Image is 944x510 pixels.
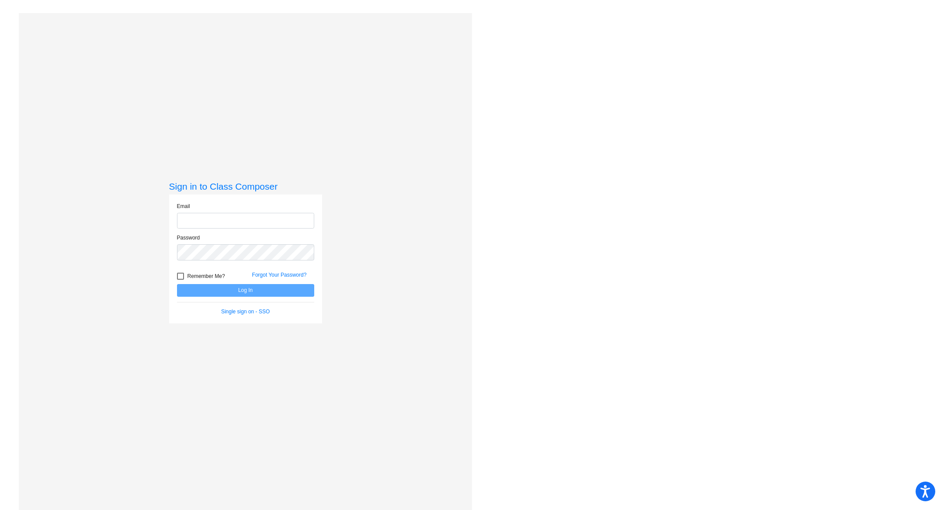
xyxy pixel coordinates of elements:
[169,181,322,192] h3: Sign in to Class Composer
[252,272,307,278] a: Forgot Your Password?
[187,271,225,281] span: Remember Me?
[221,309,270,315] a: Single sign on - SSO
[177,234,200,242] label: Password
[177,284,314,297] button: Log In
[177,202,190,210] label: Email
